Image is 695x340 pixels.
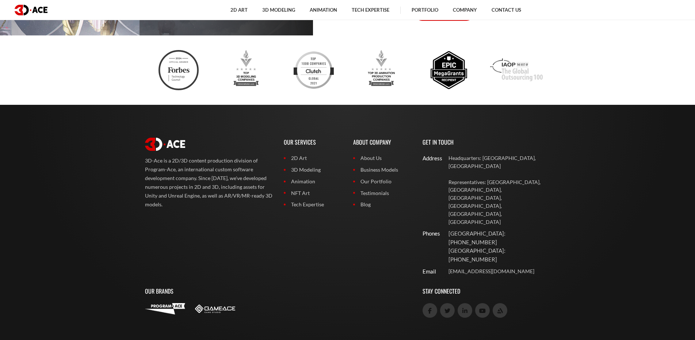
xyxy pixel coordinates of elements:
img: Top 3d animation production companies designrush 2023 [361,50,401,90]
a: 2D Art [284,154,342,162]
p: Get In Touch [423,130,550,154]
div: Email [423,267,435,276]
a: Testimonials [353,189,412,197]
a: Animation [284,177,342,186]
p: Representatives: [GEOGRAPHIC_DATA], [GEOGRAPHIC_DATA], [GEOGRAPHIC_DATA], [GEOGRAPHIC_DATA], [GEO... [448,178,550,226]
a: Tech Expertise [284,200,342,209]
a: Blog [353,200,412,209]
p: About Company [353,130,412,154]
img: logo white [145,138,185,151]
p: Stay Connected [423,279,550,303]
p: Our Services [284,130,342,154]
a: About Us [353,154,412,162]
p: 3D-Ace is a 2D/3D content production division of Program-Ace, an international custom software de... [145,156,273,209]
p: Headquarters: [GEOGRAPHIC_DATA], [GEOGRAPHIC_DATA] [448,154,550,170]
img: Ftc badge 3d ace 2024 [159,50,199,90]
p: [GEOGRAPHIC_DATA]: [PHONE_NUMBER] [448,229,550,247]
a: NFT Art [284,189,342,197]
p: [GEOGRAPHIC_DATA]: [PHONE_NUMBER] [448,247,550,264]
img: Program-Ace [145,303,185,314]
a: Our Portfolio [353,177,412,186]
img: Top 3d modeling companies designrush award 2023 [226,50,266,90]
img: Epic megagrants recipient [429,50,469,90]
a: [EMAIL_ADDRESS][DOMAIN_NAME] [448,267,550,275]
a: Business Models [353,166,412,174]
img: Game-Ace [195,305,235,313]
img: Iaop award [490,50,543,90]
div: Phones [423,229,435,238]
a: 3D Modeling [284,166,342,174]
a: Headquarters: [GEOGRAPHIC_DATA], [GEOGRAPHIC_DATA] Representatives: [GEOGRAPHIC_DATA], [GEOGRAPHI... [448,154,550,226]
img: Clutch top developers [294,50,334,90]
div: Address [423,154,435,163]
p: Our Brands [145,279,412,303]
img: logo dark [15,5,47,15]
